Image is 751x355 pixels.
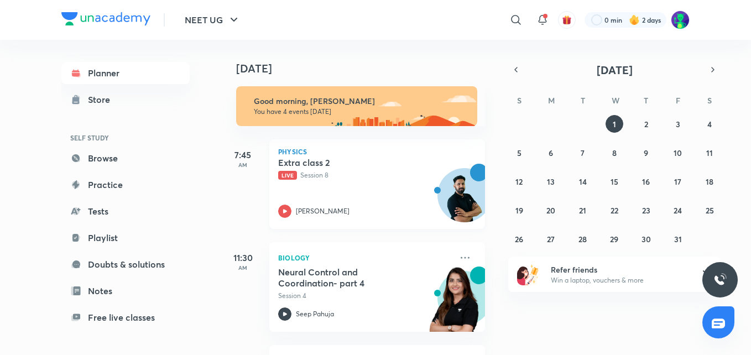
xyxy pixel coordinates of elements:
img: referral [517,263,539,285]
abbr: October 25, 2025 [706,205,714,216]
button: October 10, 2025 [669,144,687,161]
p: [PERSON_NAME] [296,206,350,216]
abbr: Saturday [707,95,712,106]
abbr: October 17, 2025 [674,176,681,187]
abbr: October 23, 2025 [642,205,650,216]
a: Browse [61,147,190,169]
abbr: Thursday [644,95,648,106]
abbr: October 15, 2025 [611,176,618,187]
abbr: October 13, 2025 [547,176,555,187]
button: October 27, 2025 [542,230,560,248]
abbr: Friday [676,95,680,106]
abbr: October 27, 2025 [547,234,555,244]
img: unacademy [424,267,485,343]
h6: Refer friends [551,264,687,275]
abbr: October 8, 2025 [612,148,617,158]
abbr: October 19, 2025 [515,205,523,216]
abbr: October 1, 2025 [613,119,616,129]
abbr: October 12, 2025 [515,176,523,187]
a: Doubts & solutions [61,253,190,275]
button: October 1, 2025 [606,115,623,133]
button: October 2, 2025 [637,115,655,133]
a: Tests [61,200,190,222]
abbr: October 28, 2025 [578,234,587,244]
button: October 26, 2025 [510,230,528,248]
abbr: October 29, 2025 [610,234,618,244]
button: October 30, 2025 [637,230,655,248]
h5: 11:30 [221,251,265,264]
a: Practice [61,174,190,196]
button: October 17, 2025 [669,173,687,190]
abbr: October 31, 2025 [674,234,682,244]
button: October 18, 2025 [701,173,718,190]
abbr: October 20, 2025 [546,205,555,216]
button: October 5, 2025 [510,144,528,161]
a: Notes [61,280,190,302]
button: October 4, 2025 [701,115,718,133]
button: October 6, 2025 [542,144,560,161]
img: Avatar [438,174,491,227]
img: Company Logo [61,12,150,25]
abbr: October 2, 2025 [644,119,648,129]
img: streak [629,14,640,25]
h4: [DATE] [236,62,496,75]
h5: Neural Control and Coordination- part 4 [278,267,416,289]
abbr: October 5, 2025 [517,148,521,158]
button: October 9, 2025 [637,144,655,161]
p: AM [221,161,265,168]
button: [DATE] [524,62,705,77]
abbr: October 16, 2025 [642,176,650,187]
h6: Good morning, [PERSON_NAME] [254,96,467,106]
abbr: October 9, 2025 [644,148,648,158]
abbr: Tuesday [581,95,585,106]
button: October 24, 2025 [669,201,687,219]
abbr: October 4, 2025 [707,119,712,129]
abbr: October 3, 2025 [676,119,680,129]
a: Company Logo [61,12,150,28]
button: October 3, 2025 [669,115,687,133]
button: October 21, 2025 [574,201,592,219]
abbr: October 6, 2025 [549,148,553,158]
img: morning [236,86,477,126]
abbr: October 30, 2025 [642,234,651,244]
p: Session 8 [278,170,452,180]
button: October 8, 2025 [606,144,623,161]
abbr: October 26, 2025 [515,234,523,244]
button: October 19, 2025 [510,201,528,219]
button: October 7, 2025 [574,144,592,161]
button: October 14, 2025 [574,173,592,190]
p: You have 4 events [DATE] [254,107,467,116]
abbr: Sunday [517,95,521,106]
button: October 23, 2025 [637,201,655,219]
button: October 16, 2025 [637,173,655,190]
button: October 15, 2025 [606,173,623,190]
button: NEET UG [178,9,247,31]
p: Session 4 [278,291,452,301]
p: AM [221,264,265,271]
button: October 11, 2025 [701,144,718,161]
h5: Extra class 2 [278,157,416,168]
abbr: October 21, 2025 [579,205,586,216]
abbr: October 14, 2025 [579,176,587,187]
button: October 25, 2025 [701,201,718,219]
h5: 7:45 [221,148,265,161]
abbr: October 18, 2025 [706,176,713,187]
span: Live [278,171,297,180]
button: October 28, 2025 [574,230,592,248]
abbr: October 24, 2025 [674,205,682,216]
a: Planner [61,62,190,84]
img: ttu [713,273,727,286]
h6: SELF STUDY [61,128,190,147]
span: [DATE] [597,62,633,77]
abbr: October 10, 2025 [674,148,682,158]
img: avatar [562,15,572,25]
button: October 20, 2025 [542,201,560,219]
button: October 12, 2025 [510,173,528,190]
p: Seep Pahuja [296,309,334,319]
a: Store [61,88,190,111]
abbr: Wednesday [612,95,619,106]
p: Biology [278,251,452,264]
p: Physics [278,148,476,155]
div: Store [88,93,117,106]
button: avatar [558,11,576,29]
